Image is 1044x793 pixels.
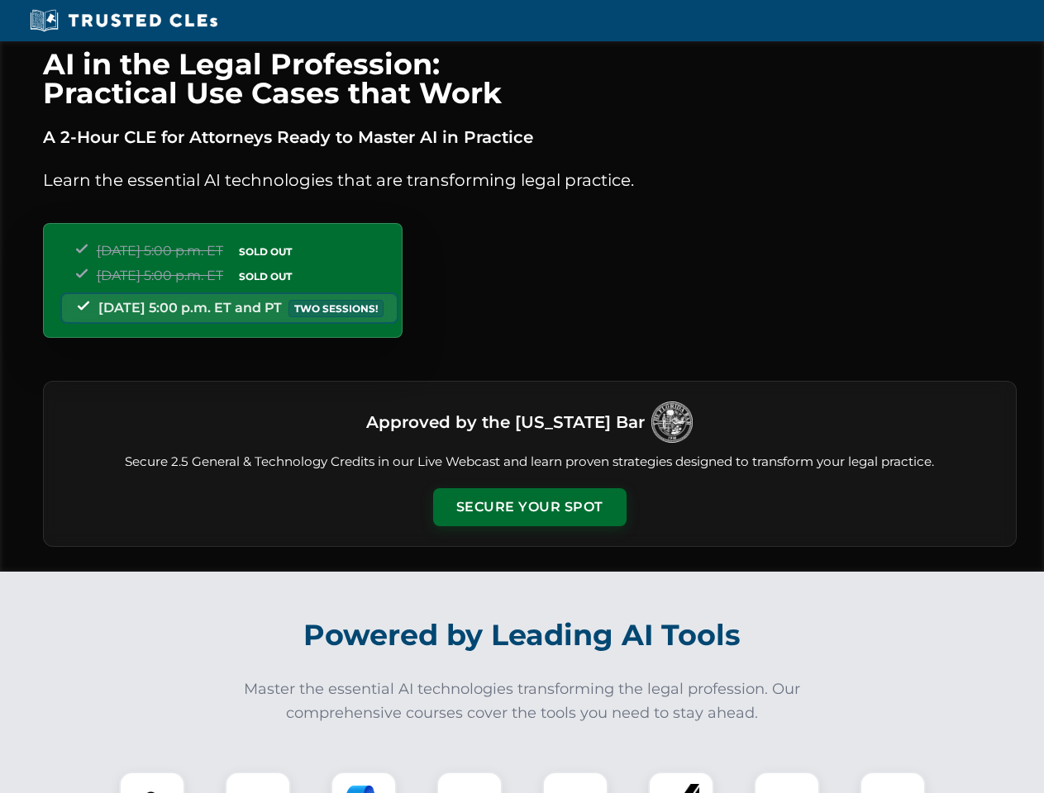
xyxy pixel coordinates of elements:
h2: Powered by Leading AI Tools [64,606,980,664]
span: SOLD OUT [233,268,298,285]
p: Learn the essential AI technologies that are transforming legal practice. [43,167,1017,193]
button: Secure Your Spot [433,488,627,526]
span: [DATE] 5:00 p.m. ET [97,268,223,283]
p: Master the essential AI technologies transforming the legal profession. Our comprehensive courses... [233,677,812,725]
h1: AI in the Legal Profession: Practical Use Cases that Work [43,50,1017,107]
img: Trusted CLEs [25,8,222,33]
img: Logo [651,401,693,443]
p: Secure 2.5 General & Technology Credits in our Live Webcast and learn proven strategies designed ... [64,453,996,472]
span: [DATE] 5:00 p.m. ET [97,243,223,259]
h3: Approved by the [US_STATE] Bar [366,407,645,437]
p: A 2-Hour CLE for Attorneys Ready to Master AI in Practice [43,124,1017,150]
span: SOLD OUT [233,243,298,260]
